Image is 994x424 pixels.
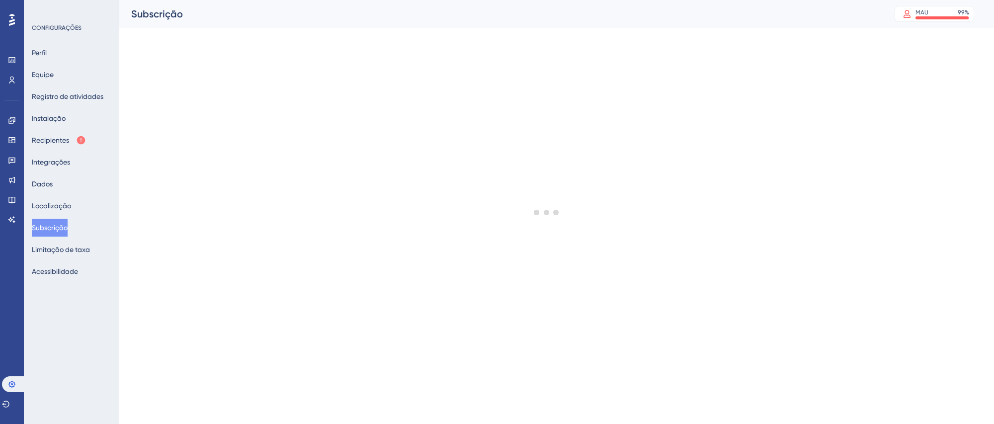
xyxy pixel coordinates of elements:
[32,262,78,280] button: Acessibilidade
[32,49,47,57] font: Perfil
[32,92,103,100] font: Registro de atividades
[32,246,90,254] font: Limitação de taxa
[32,24,82,31] font: CONFIGURAÇÕES
[32,153,70,171] button: Integrações
[32,114,66,122] font: Instalação
[32,87,103,105] button: Registro de atividades
[32,224,68,232] font: Subscrição
[32,109,66,127] button: Instalação
[32,158,70,166] font: Integrações
[32,267,78,275] font: Acessibilidade
[32,180,53,188] font: Dados
[32,131,86,149] button: Recipientes
[32,202,71,210] font: Localização
[965,9,969,16] font: %
[32,71,54,79] font: Equipe
[32,66,54,84] button: Equipe
[32,136,69,144] font: Recipientes
[32,219,68,237] button: Subscrição
[915,9,928,16] font: MAU
[32,44,47,62] button: Perfil
[958,9,965,16] font: 99
[32,197,71,215] button: Localização
[131,8,183,20] font: Subscrição
[32,175,53,193] button: Dados
[32,241,90,258] button: Limitação de taxa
